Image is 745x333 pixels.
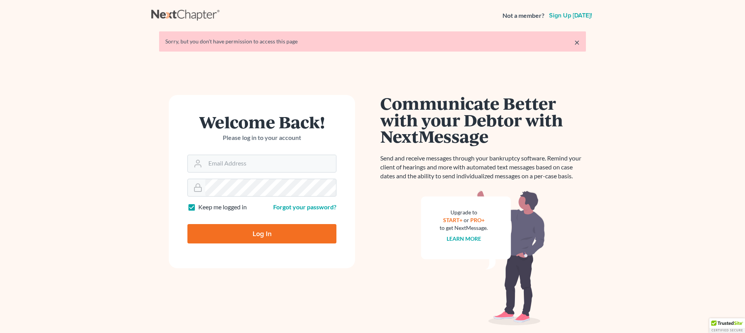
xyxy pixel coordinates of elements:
[447,235,481,242] a: Learn more
[547,12,594,19] a: Sign up [DATE]!
[502,11,544,20] strong: Not a member?
[709,318,745,333] div: TrustedSite Certified
[205,155,336,172] input: Email Address
[574,38,580,47] a: ×
[464,217,469,223] span: or
[198,203,247,212] label: Keep me logged in
[273,203,336,210] a: Forgot your password?
[421,190,545,326] img: nextmessage_bg-59042aed3d76b12b5cd301f8e5b87938c9018125f34e5fa2b7a6b67550977c72.svg
[443,217,463,223] a: START+
[187,114,336,130] h1: Welcome Back!
[187,133,336,142] p: Please log in to your account
[440,224,488,232] div: to get NextMessage.
[440,209,488,216] div: Upgrade to
[165,38,580,45] div: Sorry, but you don't have permission to access this page
[380,154,586,181] p: Send and receive messages through your bankruptcy software. Remind your client of hearings and mo...
[380,95,586,145] h1: Communicate Better with your Debtor with NextMessage
[187,224,336,243] input: Log In
[470,217,485,223] a: PRO+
